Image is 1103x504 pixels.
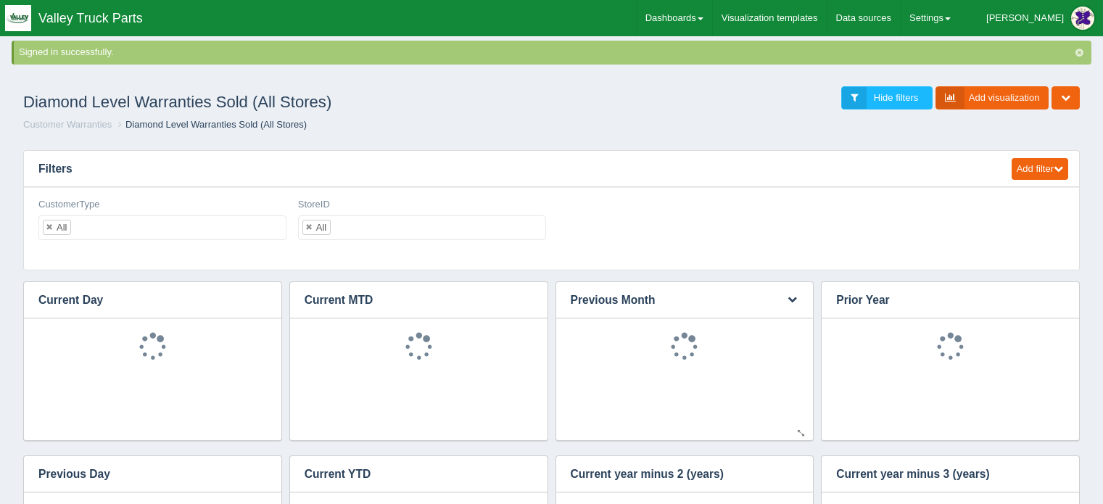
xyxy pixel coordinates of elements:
div: All [57,223,67,232]
div: Signed in successfully. [19,46,1088,59]
h3: Current MTD [290,282,526,318]
a: Customer Warranties [23,119,112,130]
h3: Current YTD [290,456,526,492]
img: q1blfpkbivjhsugxdrfq.png [5,5,31,31]
h3: Current year minus 2 (years) [556,456,792,492]
h3: Current year minus 3 (years) [822,456,1057,492]
span: Valley Truck Parts [38,11,143,25]
div: All [316,223,326,232]
span: Hide filters [874,92,918,103]
label: CustomerType [38,198,100,212]
h3: Current Day [24,282,260,318]
a: Hide filters [841,86,933,110]
h3: Previous Day [24,456,260,492]
label: StoreID [298,198,330,212]
a: Add visualization [935,86,1049,110]
h1: Diamond Level Warranties Sold (All Stores) [23,86,552,118]
h3: Filters [24,151,998,187]
h3: Previous Month [556,282,769,318]
h3: Prior Year [822,282,1057,318]
div: [PERSON_NAME] [986,4,1064,33]
button: Add filter [1012,158,1068,181]
li: Diamond Level Warranties Sold (All Stores) [115,118,307,132]
img: Profile Picture [1071,7,1094,30]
